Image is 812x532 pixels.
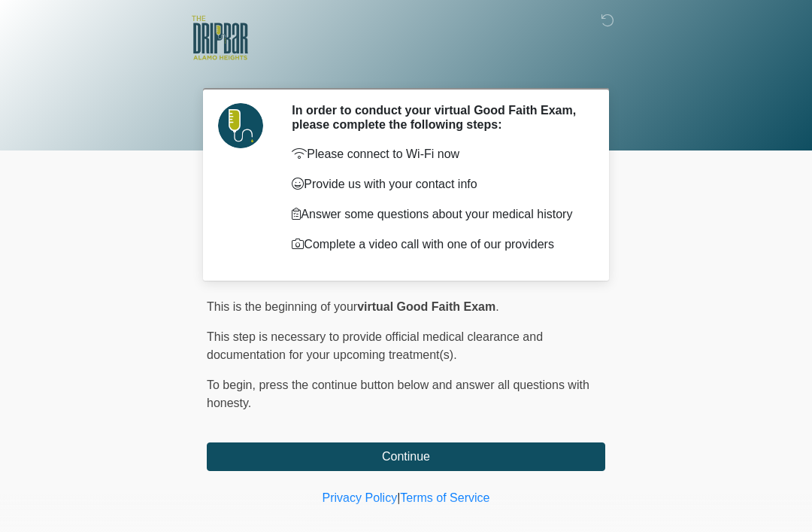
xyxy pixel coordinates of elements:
span: This step is necessary to provide official medical clearance and documentation for your upcoming ... [207,330,543,361]
span: press the continue button below and answer all questions with honesty. [207,378,589,409]
a: Terms of Service [400,491,489,504]
a: Privacy Policy [323,491,398,504]
img: The DRIPBaR - Alamo Heights Logo [192,11,248,65]
p: Complete a video call with one of our providers [292,236,583,254]
a: | [397,491,400,504]
img: Agent Avatar [218,103,263,148]
p: Answer some questions about your medical history [292,205,583,223]
p: Please connect to Wi-Fi now [292,145,583,163]
strong: virtual Good Faith Exam [357,300,495,313]
span: To begin, [207,378,259,391]
p: Provide us with your contact info [292,175,583,193]
span: . [495,300,498,313]
button: Continue [207,442,605,471]
span: This is the beginning of your [207,300,357,313]
h2: In order to conduct your virtual Good Faith Exam, please complete the following steps: [292,103,583,132]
